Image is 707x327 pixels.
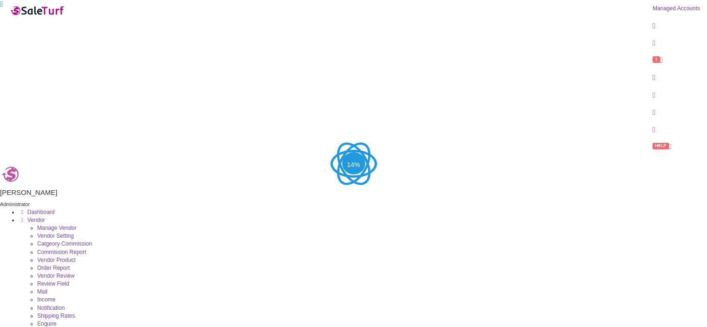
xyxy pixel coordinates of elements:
a: Dashboard [19,209,54,215]
a: Enquire [37,320,56,327]
a: Vendor Product [37,257,76,263]
img: SaleTurf [10,4,66,17]
a: Vendor Setting [37,233,74,239]
a: Mail [37,288,47,295]
a: Commission Report [37,249,86,255]
a: Vendor Review [37,273,75,279]
span: 1 [653,56,660,62]
span: Dashboard [27,209,55,215]
a: Income [37,296,55,303]
span: Vendor [27,217,45,223]
a: Order Report [37,265,70,271]
span: HELP [653,143,669,149]
a: Notification [37,305,65,311]
a: Review Field [37,280,69,287]
a: Manage Vendor [37,225,77,231]
a: Shipping Rates [37,313,75,319]
a: HELP [646,138,707,155]
a: Catgeory Commission [37,240,92,247]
